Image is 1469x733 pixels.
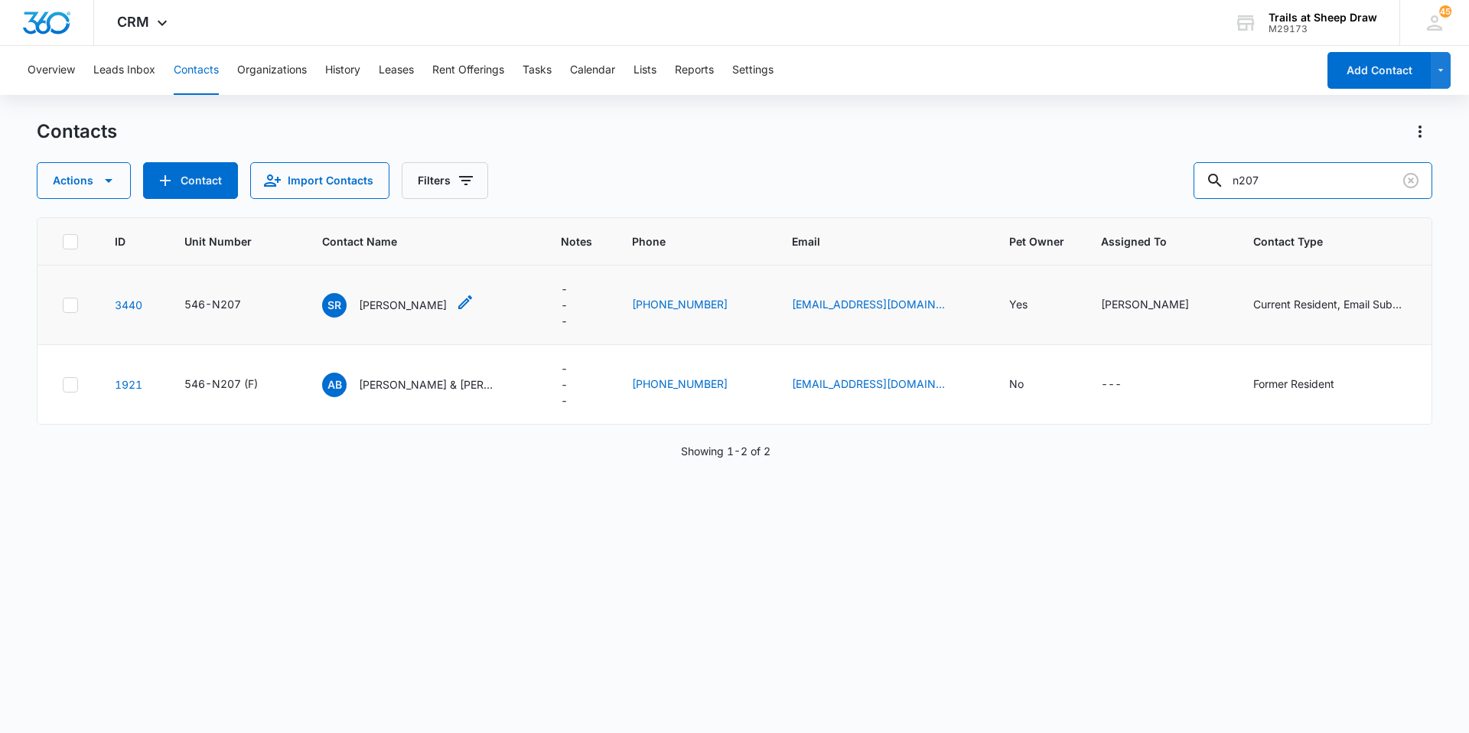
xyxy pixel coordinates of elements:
[1009,376,1024,392] div: No
[792,233,950,249] span: Email
[1253,296,1406,312] div: Current Resident, Email Subscriber
[1101,296,1217,314] div: Assigned To - Thomas Murphy - Select to Edit Field
[1101,376,1122,394] div: ---
[1101,376,1149,394] div: Assigned To - - Select to Edit Field
[1327,52,1431,89] button: Add Contact
[322,373,347,397] span: AB
[115,233,125,249] span: ID
[359,297,447,313] p: [PERSON_NAME]
[561,281,568,329] div: ---
[1253,376,1362,394] div: Contact Type - Former Resident - Select to Edit Field
[732,46,774,95] button: Settings
[1253,233,1412,249] span: Contact Type
[143,162,238,199] button: Add Contact
[1101,233,1194,249] span: Assigned To
[570,46,615,95] button: Calendar
[1269,11,1377,24] div: account name
[632,296,728,312] a: [PHONE_NUMBER]
[325,46,360,95] button: History
[561,233,595,249] span: Notes
[237,46,307,95] button: Organizations
[1253,376,1334,392] div: Former Resident
[322,293,347,318] span: SR
[632,296,755,314] div: Phone - (970) 939-4225 - Select to Edit Field
[1101,296,1189,312] div: [PERSON_NAME]
[1439,5,1451,18] div: notifications count
[561,360,568,409] div: ---
[322,373,524,397] div: Contact Name - Austin Browning & Henry Alvizo - Select to Edit Field
[1399,168,1423,193] button: Clear
[561,281,595,329] div: Notes - - Select to Edit Field
[184,233,285,249] span: Unit Number
[184,296,269,314] div: Unit Number - 546-N207 - Select to Edit Field
[117,14,149,30] span: CRM
[184,296,241,312] div: 546-N207
[561,360,595,409] div: Notes - - Select to Edit Field
[632,376,728,392] a: [PHONE_NUMBER]
[1009,376,1051,394] div: Pet Owner - No - Select to Edit Field
[1009,296,1055,314] div: Pet Owner - Yes - Select to Edit Field
[1253,296,1434,314] div: Contact Type - Current Resident, Email Subscriber - Select to Edit Field
[359,376,497,393] p: [PERSON_NAME] & [PERSON_NAME]
[632,233,733,249] span: Phone
[1439,5,1451,18] span: 45
[523,46,552,95] button: Tasks
[792,376,945,392] a: [EMAIL_ADDRESS][DOMAIN_NAME]
[115,378,142,391] a: Navigate to contact details page for Austin Browning & Henry Alvizo
[1194,162,1432,199] input: Search Contacts
[1009,296,1028,312] div: Yes
[28,46,75,95] button: Overview
[115,298,142,311] a: Navigate to contact details page for Sara Roe
[1009,233,1064,249] span: Pet Owner
[250,162,389,199] button: Import Contacts
[792,296,972,314] div: Email - sroe@gmail.com - Select to Edit Field
[792,296,945,312] a: [EMAIL_ADDRESS][DOMAIN_NAME]
[632,376,755,394] div: Phone - (949) 922-3199 - Select to Edit Field
[792,376,972,394] div: Email - AUSTININHB@YAHOO.COM - Select to Edit Field
[1408,119,1432,144] button: Actions
[379,46,414,95] button: Leases
[432,46,504,95] button: Rent Offerings
[37,162,131,199] button: Actions
[93,46,155,95] button: Leads Inbox
[37,120,117,143] h1: Contacts
[184,376,258,392] div: 546-N207 (F)
[402,162,488,199] button: Filters
[184,376,285,394] div: Unit Number - 546-N207 (F) - Select to Edit Field
[174,46,219,95] button: Contacts
[681,443,770,459] p: Showing 1-2 of 2
[1269,24,1377,34] div: account id
[675,46,714,95] button: Reports
[322,233,502,249] span: Contact Name
[322,293,474,318] div: Contact Name - Sara Roe - Select to Edit Field
[634,46,656,95] button: Lists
